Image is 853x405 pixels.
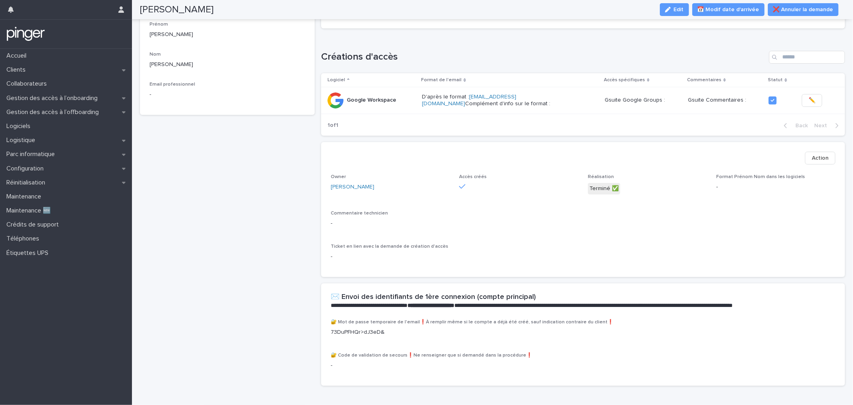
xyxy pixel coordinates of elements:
button: Next [811,122,845,129]
a: [PERSON_NAME] [331,183,374,191]
tr: Google WorkspaceGoogle Workspace D'après le format :[EMAIL_ADDRESS][DOMAIN_NAME]Complément d'info... [321,87,845,114]
button: Edit [660,3,689,16]
p: Gestion des accès à l’onboarding [3,94,104,102]
span: Edit [674,7,684,12]
button: Action [805,152,835,164]
span: Commentaire technicien [331,211,388,216]
span: 📅 Modif date d'arrivée [697,6,759,14]
p: Maintenance [3,193,48,200]
p: - [331,219,835,228]
span: Nom [150,52,161,57]
p: Accès spécifiques [604,76,645,84]
span: 🔐 Code de validation de secours❗Ne renseigner que si demandé dans la procédure❗ [331,353,532,358]
p: Statut [768,76,783,84]
h2: ✉️ Envoi des identifiants de 1ère connexion (compte principal) [331,293,536,302]
button: Back [777,122,811,129]
span: Owner [331,174,346,179]
p: Étiquettes UPS [3,249,55,257]
div: Terminé ✅ [588,183,620,194]
h1: Créations d'accès [321,51,766,63]
button: 📅 Modif date d'arrivée [692,3,765,16]
button: ❌ Annuler la demande [768,3,839,16]
p: Gsuite Commentaires : [688,97,762,104]
p: Configuration [3,165,50,172]
span: Accès créés [459,174,487,179]
span: Email professionnel [150,82,195,87]
span: Action [812,154,829,162]
p: - [331,253,835,261]
p: D'après le format : Complément d'info sur le format : [422,94,562,107]
p: 1 of 1 [321,116,345,135]
span: 🔐 Mot de passe temporaire de l'email❗À remplir même si le compte a déjà été créé, sauf indication... [331,320,613,325]
p: Parc informatique [3,150,61,158]
span: ❌ Annuler la demande [773,6,833,14]
h2: [PERSON_NAME] [140,4,214,16]
p: Collaborateurs [3,80,53,88]
p: Google Workspace [347,95,398,104]
p: - [150,90,151,99]
p: - [331,361,835,370]
p: Logistique [3,136,42,144]
a: [EMAIL_ADDRESS][DOMAIN_NAME] [422,94,516,106]
p: Format de l'email [421,76,461,84]
span: Prénom [150,22,168,27]
button: ✏️ [802,94,822,107]
span: Format Prénom Nom dans les logiciels [716,174,805,179]
p: [PERSON_NAME] [150,60,305,69]
p: Logiciels [3,122,37,130]
p: Accueil [3,52,33,60]
span: Réalisation [588,174,614,179]
p: Crédits de support [3,221,65,229]
p: Téléphones [3,235,46,243]
p: Commentaires [687,76,721,84]
p: Logiciel [328,76,345,84]
p: [PERSON_NAME] [150,30,305,39]
span: Ticket en lien avec la demande de création d'accès [331,244,448,249]
p: Gestion des accès à l’offboarding [3,108,105,116]
p: Clients [3,66,32,74]
input: Search [769,51,845,64]
p: Gsuite Google Groups : [605,97,681,104]
img: mTgBEunGTSyRkCgitkcU [6,26,45,42]
p: - [716,183,835,191]
p: Maintenance 🆕 [3,207,57,215]
span: ✏️ [809,96,815,104]
p: 73DuPFHQr>dJ3eD& [331,328,835,337]
span: Back [791,123,808,128]
p: Réinitialisation [3,179,52,186]
span: Next [814,123,832,128]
